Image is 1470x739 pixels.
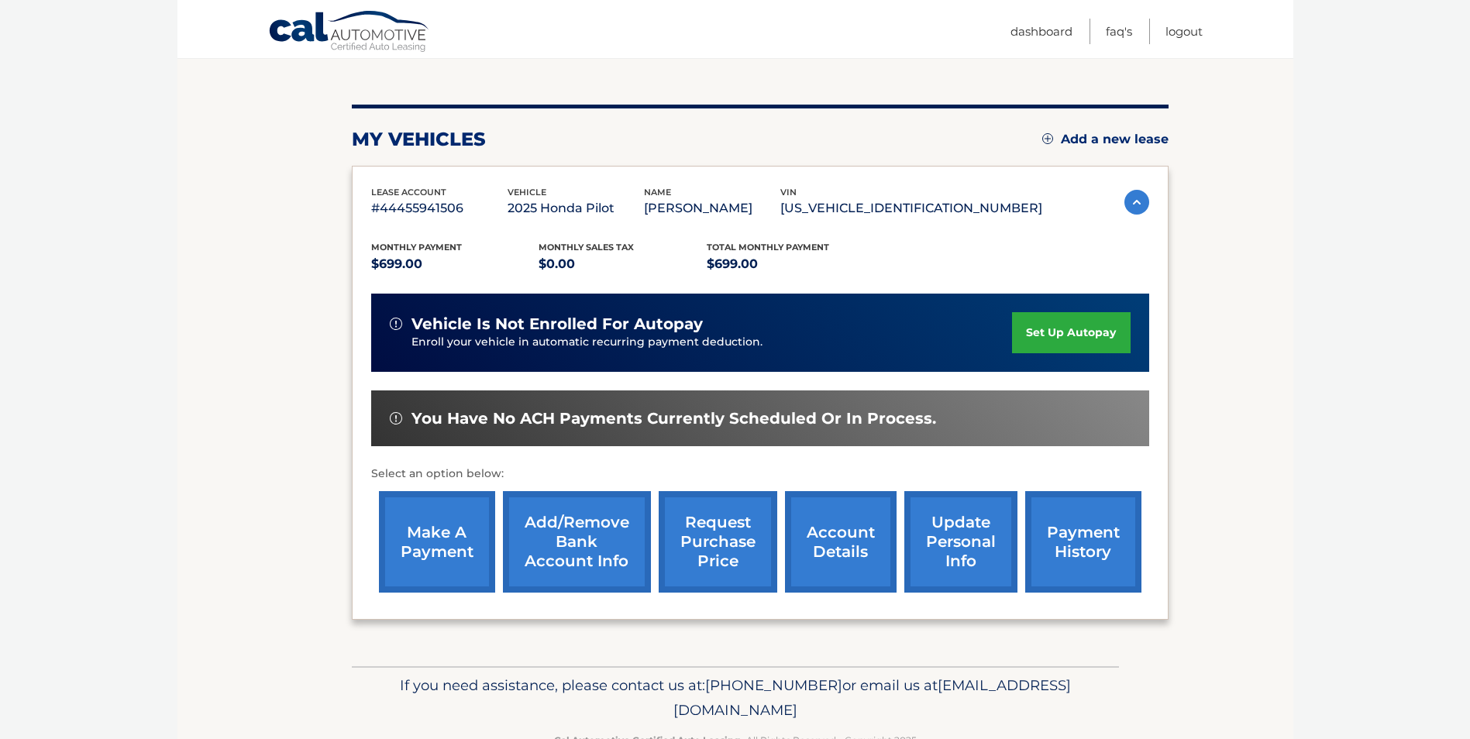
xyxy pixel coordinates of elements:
[673,676,1071,719] span: [EMAIL_ADDRESS][DOMAIN_NAME]
[503,491,651,593] a: Add/Remove bank account info
[390,412,402,424] img: alert-white.svg
[1042,132,1169,147] a: Add a new lease
[362,673,1109,723] p: If you need assistance, please contact us at: or email us at
[644,198,780,219] p: [PERSON_NAME]
[1124,190,1149,215] img: accordion-active.svg
[411,315,703,334] span: vehicle is not enrolled for autopay
[539,253,707,275] p: $0.00
[780,187,797,198] span: vin
[644,187,671,198] span: name
[904,491,1017,593] a: update personal info
[1012,312,1130,353] a: set up autopay
[780,198,1042,219] p: [US_VEHICLE_IDENTIFICATION_NUMBER]
[352,128,486,151] h2: my vehicles
[1025,491,1141,593] a: payment history
[539,242,634,253] span: Monthly sales Tax
[371,187,446,198] span: lease account
[508,198,644,219] p: 2025 Honda Pilot
[371,253,539,275] p: $699.00
[268,10,431,55] a: Cal Automotive
[1165,19,1203,44] a: Logout
[411,409,936,428] span: You have no ACH payments currently scheduled or in process.
[707,253,875,275] p: $699.00
[379,491,495,593] a: make a payment
[785,491,897,593] a: account details
[1106,19,1132,44] a: FAQ's
[705,676,842,694] span: [PHONE_NUMBER]
[371,465,1149,483] p: Select an option below:
[371,198,508,219] p: #44455941506
[1010,19,1072,44] a: Dashboard
[659,491,777,593] a: request purchase price
[508,187,546,198] span: vehicle
[1042,133,1053,144] img: add.svg
[411,334,1013,351] p: Enroll your vehicle in automatic recurring payment deduction.
[707,242,829,253] span: Total Monthly Payment
[371,242,462,253] span: Monthly Payment
[390,318,402,330] img: alert-white.svg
